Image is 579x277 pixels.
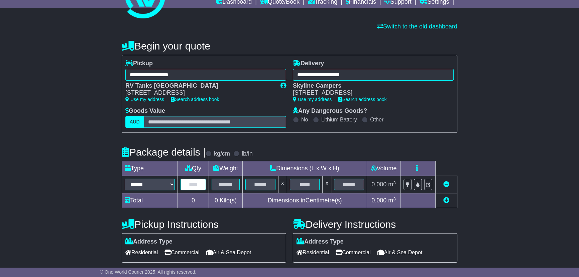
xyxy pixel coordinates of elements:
[178,193,209,208] td: 0
[242,150,253,158] label: lb/in
[164,247,199,258] span: Commercial
[171,97,219,102] a: Search address book
[371,181,386,188] span: 0.000
[214,150,230,158] label: kg/cm
[377,247,423,258] span: Air & Sea Depot
[242,161,367,176] td: Dimensions (L x W x H)
[367,161,400,176] td: Volume
[371,197,386,204] span: 0.000
[293,97,332,102] a: Use my address
[443,181,449,188] a: Remove this item
[321,116,357,123] label: Lithium Battery
[209,161,243,176] td: Weight
[370,116,383,123] label: Other
[215,197,218,204] span: 0
[323,176,331,193] td: x
[301,116,308,123] label: No
[125,247,158,258] span: Residential
[393,180,396,185] sup: 3
[388,197,396,204] span: m
[122,193,178,208] td: Total
[125,116,144,128] label: AUD
[388,181,396,188] span: m
[297,238,344,246] label: Address Type
[297,247,329,258] span: Residential
[122,219,286,230] h4: Pickup Instructions
[100,269,197,275] span: © One World Courier 2025. All rights reserved.
[393,196,396,201] sup: 3
[122,147,206,158] h4: Package details |
[122,161,178,176] td: Type
[178,161,209,176] td: Qty
[125,107,165,115] label: Goods Value
[377,23,457,30] a: Switch to the old dashboard
[293,219,457,230] h4: Delivery Instructions
[125,97,164,102] a: Use my address
[336,247,370,258] span: Commercial
[293,82,447,90] div: Skyline Campers
[122,40,457,52] h4: Begin your quote
[125,60,153,67] label: Pickup
[293,89,447,97] div: [STREET_ADDRESS]
[242,193,367,208] td: Dimensions in Centimetre(s)
[293,107,367,115] label: Any Dangerous Goods?
[125,82,274,90] div: RV Tanks [GEOGRAPHIC_DATA]
[293,60,324,67] label: Delivery
[338,97,386,102] a: Search address book
[125,89,274,97] div: [STREET_ADDRESS]
[125,238,172,246] label: Address Type
[209,193,243,208] td: Kilo(s)
[206,247,251,258] span: Air & Sea Depot
[443,197,449,204] a: Add new item
[278,176,287,193] td: x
